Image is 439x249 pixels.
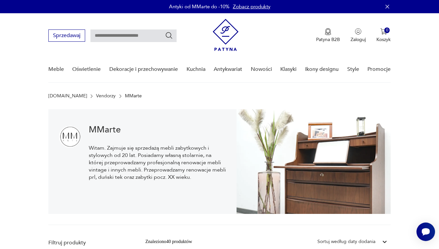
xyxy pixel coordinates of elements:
p: Witam. Zajmuje się sprzedażą mebli zabytkowych i stylowych od 20 lat. Posiadamy własną stolarnie,... [89,144,226,181]
a: [DOMAIN_NAME] [48,93,87,99]
a: Oświetlenie [72,57,101,82]
a: Ikony designu [305,57,339,82]
iframe: Smartsupp widget button [416,223,435,241]
p: Zaloguj [351,36,366,43]
p: Koszyk [376,36,391,43]
button: 0Koszyk [376,28,391,43]
a: Nowości [251,57,272,82]
a: Zobacz produkty [233,3,270,10]
p: Filtruj produkty [48,239,130,246]
img: Patyna - sklep z meblami i dekoracjami vintage [213,19,239,51]
a: Promocje [367,57,391,82]
div: Sortuj według daty dodania [317,238,375,245]
a: Vendorzy [96,93,116,99]
a: Sprzedawaj [48,34,85,38]
a: Antykwariat [214,57,242,82]
button: Zaloguj [351,28,366,43]
p: Patyna B2B [316,36,340,43]
p: MMarte [125,93,142,99]
a: Meble [48,57,64,82]
div: 0 [384,27,390,33]
button: Szukaj [165,31,173,39]
button: Patyna B2B [316,28,340,43]
a: Ikona medaluPatyna B2B [316,28,340,43]
img: Ikona koszyka [380,28,387,35]
a: Kuchnia [187,57,205,82]
img: Ikonka użytkownika [355,28,361,35]
a: Style [347,57,359,82]
a: Dekoracje i przechowywanie [109,57,178,82]
p: Antyki od MMarte do -10% [169,3,230,10]
img: MMarte [59,126,81,148]
h1: MMarte [89,126,226,134]
img: Ikona medalu [325,28,331,35]
a: Klasyki [280,57,297,82]
button: Sprzedawaj [48,29,85,42]
img: MMarte [237,109,391,214]
div: Znaleziono 40 produktów [145,238,192,245]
